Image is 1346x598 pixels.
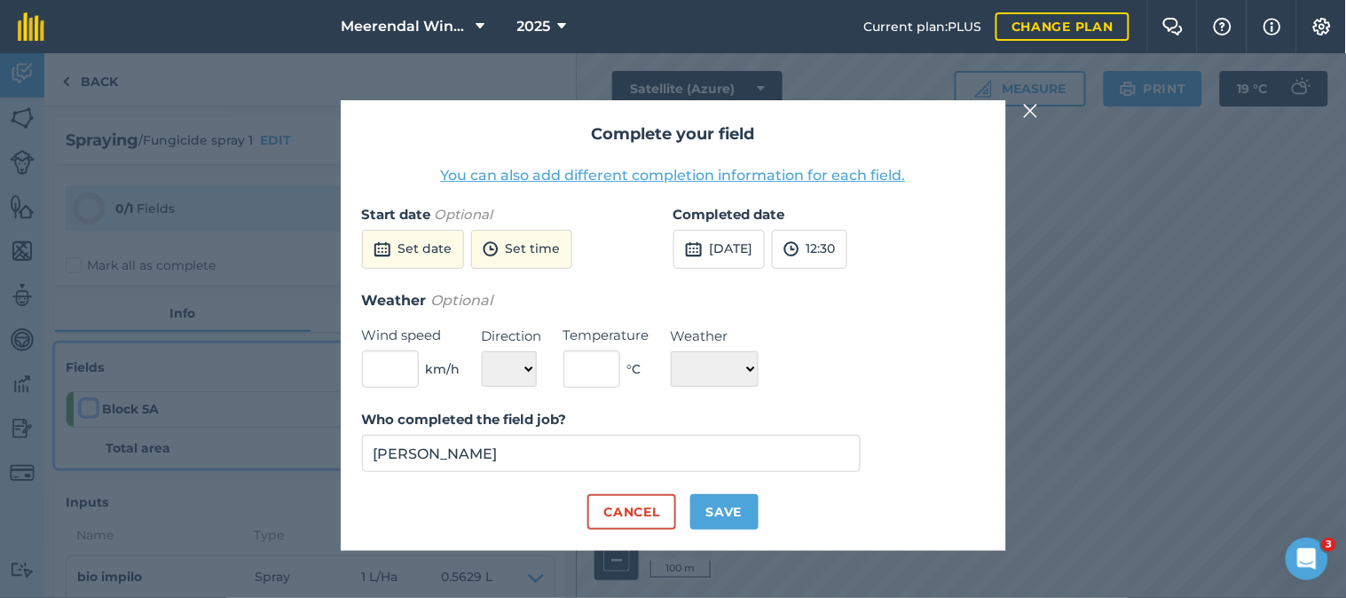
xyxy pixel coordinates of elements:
em: Optional [431,292,493,309]
img: fieldmargin Logo [18,12,44,41]
label: Wind speed [362,325,460,346]
label: Weather [671,326,759,347]
span: Meerendal Wine Estate [342,16,469,37]
img: Two speech bubbles overlapping with the left bubble in the forefront [1162,18,1184,35]
img: svg+xml;base64,PD94bWwgdmVyc2lvbj0iMS4wIiBlbmNvZGluZz0idXRmLTgiPz4KPCEtLSBHZW5lcmF0b3I6IEFkb2JlIE... [783,239,799,260]
strong: Completed date [673,206,785,223]
iframe: Intercom live chat [1286,538,1328,580]
strong: Start date [362,206,431,223]
span: 2025 [517,16,551,37]
button: [DATE] [673,230,765,269]
button: 12:30 [772,230,847,269]
img: A cog icon [1311,18,1333,35]
em: Optional [435,206,493,223]
label: Direction [482,326,542,347]
img: A question mark icon [1212,18,1233,35]
button: You can also add different completion information for each field. [441,165,906,186]
img: svg+xml;base64,PHN2ZyB4bWxucz0iaHR0cDovL3d3dy53My5vcmcvMjAwMC9zdmciIHdpZHRoPSIyMiIgaGVpZ2h0PSIzMC... [1023,100,1039,122]
img: svg+xml;base64,PHN2ZyB4bWxucz0iaHR0cDovL3d3dy53My5vcmcvMjAwMC9zdmciIHdpZHRoPSIxNyIgaGVpZ2h0PSIxNy... [1263,16,1281,37]
span: Current plan : PLUS [863,17,981,36]
button: Save [690,494,759,530]
h3: Weather [362,289,985,312]
span: km/h [426,359,460,379]
button: Set date [362,230,464,269]
h2: Complete your field [362,122,985,147]
a: Change plan [996,12,1130,41]
button: Cancel [587,494,675,530]
label: Temperature [563,325,649,346]
strong: Who completed the field job? [362,411,567,428]
span: 3 [1322,538,1336,552]
img: svg+xml;base64,PD94bWwgdmVyc2lvbj0iMS4wIiBlbmNvZGluZz0idXRmLTgiPz4KPCEtLSBHZW5lcmF0b3I6IEFkb2JlIE... [374,239,391,260]
button: Set time [471,230,572,269]
span: ° C [627,359,642,379]
img: svg+xml;base64,PD94bWwgdmVyc2lvbj0iMS4wIiBlbmNvZGluZz0idXRmLTgiPz4KPCEtLSBHZW5lcmF0b3I6IEFkb2JlIE... [483,239,499,260]
img: svg+xml;base64,PD94bWwgdmVyc2lvbj0iMS4wIiBlbmNvZGluZz0idXRmLTgiPz4KPCEtLSBHZW5lcmF0b3I6IEFkb2JlIE... [685,239,703,260]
